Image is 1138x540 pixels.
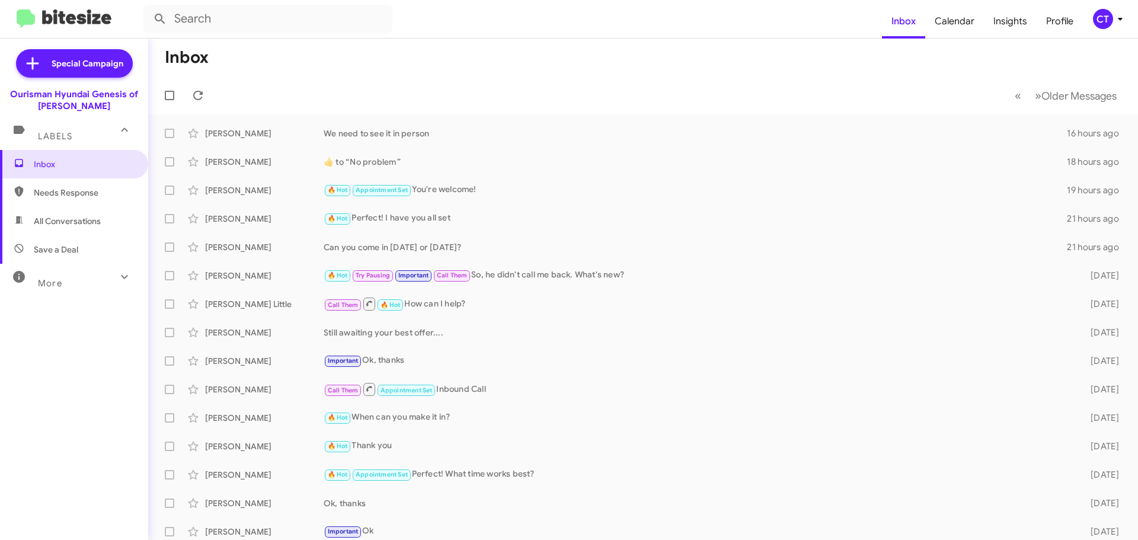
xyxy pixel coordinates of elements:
[1072,270,1129,282] div: [DATE]
[1072,327,1129,338] div: [DATE]
[1037,4,1083,39] a: Profile
[1072,526,1129,538] div: [DATE]
[1072,469,1129,481] div: [DATE]
[328,386,359,394] span: Call Them
[205,526,324,538] div: [PERSON_NAME]
[356,186,408,194] span: Appointment Set
[1041,90,1117,103] span: Older Messages
[34,158,135,170] span: Inbox
[1028,84,1124,108] button: Next
[1067,184,1129,196] div: 19 hours ago
[324,468,1072,481] div: Perfect! What time works best?
[1072,412,1129,424] div: [DATE]
[205,127,324,139] div: [PERSON_NAME]
[324,269,1072,282] div: So, he didn't call me back. What's new?
[1072,497,1129,509] div: [DATE]
[324,411,1072,424] div: When can you make it in?
[205,355,324,367] div: [PERSON_NAME]
[52,57,123,69] span: Special Campaign
[324,212,1067,225] div: Perfect! I have you all set
[324,241,1067,253] div: Can you come in [DATE] or [DATE]?
[205,384,324,395] div: [PERSON_NAME]
[324,354,1072,368] div: Ok, thanks
[324,382,1072,397] div: Inbound Call
[324,127,1067,139] div: We need to see it in person
[16,49,133,78] a: Special Campaign
[398,271,429,279] span: Important
[34,187,135,199] span: Needs Response
[328,414,348,421] span: 🔥 Hot
[1008,84,1028,108] button: Previous
[328,528,359,535] span: Important
[381,386,433,394] span: Appointment Set
[324,497,1072,509] div: Ok, thanks
[328,215,348,222] span: 🔥 Hot
[143,5,392,33] input: Search
[205,412,324,424] div: [PERSON_NAME]
[984,4,1037,39] a: Insights
[1067,156,1129,168] div: 18 hours ago
[1072,384,1129,395] div: [DATE]
[324,296,1072,311] div: How can I help?
[882,4,925,39] a: Inbox
[205,213,324,225] div: [PERSON_NAME]
[925,4,984,39] a: Calendar
[328,357,359,365] span: Important
[324,183,1067,197] div: You're welcome!
[356,271,390,279] span: Try Pausing
[1083,9,1125,29] button: CT
[1072,298,1129,310] div: [DATE]
[437,271,468,279] span: Call Them
[1067,241,1129,253] div: 21 hours ago
[324,327,1072,338] div: Still awaiting your best offer....
[205,497,324,509] div: [PERSON_NAME]
[1067,213,1129,225] div: 21 hours ago
[205,270,324,282] div: [PERSON_NAME]
[205,241,324,253] div: [PERSON_NAME]
[324,525,1072,538] div: Ok
[34,244,78,255] span: Save a Deal
[328,471,348,478] span: 🔥 Hot
[1072,355,1129,367] div: [DATE]
[1093,9,1113,29] div: CT
[1035,88,1041,103] span: »
[1072,440,1129,452] div: [DATE]
[205,298,324,310] div: [PERSON_NAME] Little
[324,156,1067,168] div: ​👍​ to “ No problem ”
[328,442,348,450] span: 🔥 Hot
[205,440,324,452] div: [PERSON_NAME]
[205,327,324,338] div: [PERSON_NAME]
[381,301,401,309] span: 🔥 Hot
[205,156,324,168] div: [PERSON_NAME]
[356,471,408,478] span: Appointment Set
[324,439,1072,453] div: Thank you
[1015,88,1021,103] span: «
[205,184,324,196] div: [PERSON_NAME]
[38,131,72,142] span: Labels
[1008,84,1124,108] nav: Page navigation example
[1067,127,1129,139] div: 16 hours ago
[38,278,62,289] span: More
[34,215,101,227] span: All Conversations
[328,301,359,309] span: Call Them
[328,271,348,279] span: 🔥 Hot
[205,469,324,481] div: [PERSON_NAME]
[328,186,348,194] span: 🔥 Hot
[165,48,209,67] h1: Inbox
